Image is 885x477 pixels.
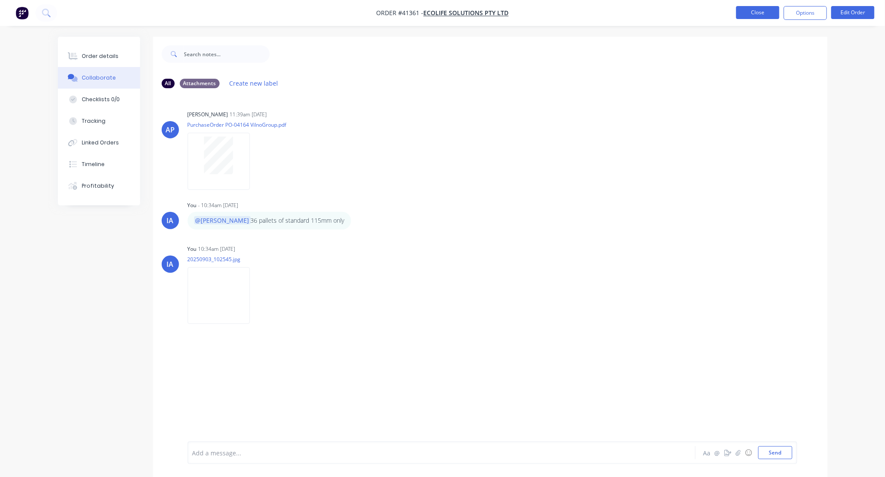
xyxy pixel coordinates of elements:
div: Attachments [180,79,220,88]
button: Collaborate [58,67,140,89]
button: Order details [58,45,140,67]
button: Edit Order [831,6,875,19]
input: Search notes... [184,45,270,63]
div: Tracking [82,117,105,125]
p: 36 pallets of standard 115mm only [194,216,345,225]
a: Ecolife Solutions Pty Ltd [424,9,509,17]
button: Checklists 0/0 [58,89,140,110]
div: Linked Orders [82,139,119,147]
div: Timeline [82,160,105,168]
p: 20250903_102545.jpg [188,256,259,263]
button: Options [784,6,827,20]
button: Tracking [58,110,140,132]
div: Order details [82,52,118,60]
button: Profitability [58,175,140,197]
button: Close [736,6,780,19]
div: 10:34am [DATE] [198,245,236,253]
button: Create new label [225,77,283,89]
div: You [188,245,197,253]
span: Order #41361 - [377,9,424,17]
div: - 10:34am [DATE] [198,202,239,209]
button: Send [758,446,792,459]
div: 11:39am [DATE] [230,111,267,118]
button: Linked Orders [58,132,140,154]
button: ☺ [744,448,754,458]
div: Checklists 0/0 [82,96,120,103]
p: PurchaseOrder PO-04164 VilnoGroup.pdf [188,121,287,128]
button: @ [712,448,723,458]
div: IA [167,215,174,226]
button: Aa [702,448,712,458]
button: Timeline [58,154,140,175]
span: @[PERSON_NAME] [194,216,251,224]
img: Factory [16,6,29,19]
div: IA [167,259,174,269]
div: Collaborate [82,74,116,82]
div: All [162,79,175,88]
div: [PERSON_NAME] [188,111,228,118]
div: Profitability [82,182,114,190]
div: You [188,202,197,209]
div: AP [166,125,175,135]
